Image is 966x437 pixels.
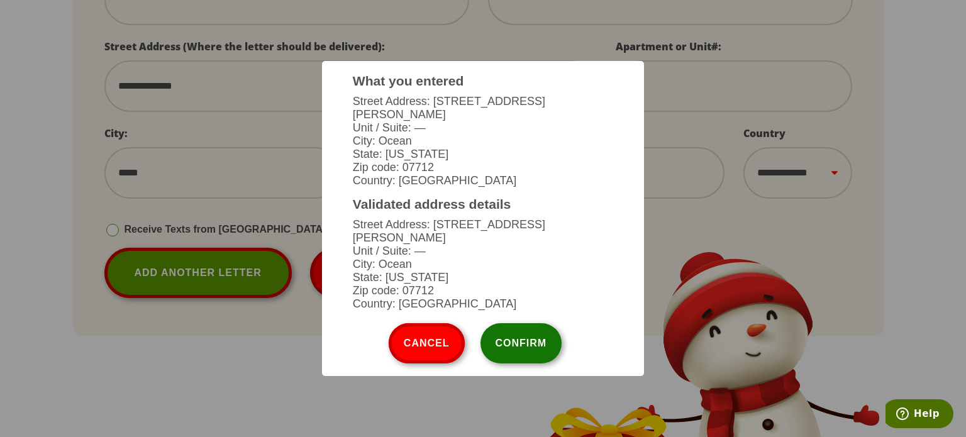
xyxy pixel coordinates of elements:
li: City: Ocean [353,258,613,271]
li: State: [US_STATE] [353,271,613,284]
li: Street Address: [STREET_ADDRESS][PERSON_NAME] [353,218,613,245]
li: Zip code: 07712 [353,161,613,174]
li: Unit / Suite: — [353,121,613,135]
button: Confirm [480,323,562,363]
li: Street Address: [STREET_ADDRESS][PERSON_NAME] [353,95,613,121]
iframe: Opens a widget where you can find more information [885,399,953,431]
li: State: [US_STATE] [353,148,613,161]
button: Cancel [389,323,465,363]
li: City: Ocean [353,135,613,148]
h3: What you entered [353,74,613,89]
li: Unit / Suite: — [353,245,613,258]
li: Zip code: 07712 [353,284,613,297]
li: Country: [GEOGRAPHIC_DATA] [353,297,613,311]
h3: Validated address details [353,197,613,212]
li: Country: [GEOGRAPHIC_DATA] [353,174,613,187]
